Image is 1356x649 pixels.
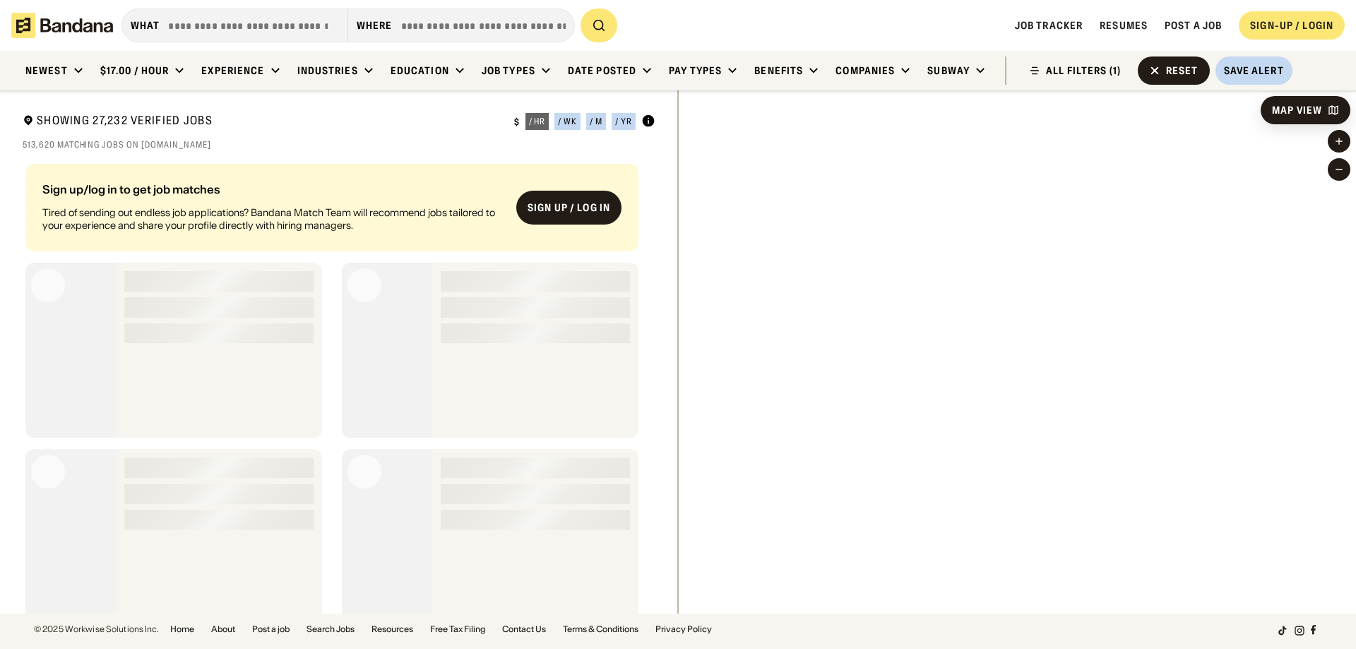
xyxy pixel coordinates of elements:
[357,19,393,32] div: Where
[307,625,355,633] a: Search Jobs
[371,625,413,633] a: Resources
[211,625,235,633] a: About
[11,13,113,38] img: Bandana logotype
[430,625,485,633] a: Free Tax Filing
[201,64,264,77] div: Experience
[252,625,290,633] a: Post a job
[568,64,636,77] div: Date Posted
[297,64,358,77] div: Industries
[1166,66,1199,76] div: Reset
[502,625,546,633] a: Contact Us
[514,117,520,128] div: $
[1100,19,1148,32] a: Resumes
[528,201,610,214] div: Sign up / Log in
[529,117,546,126] div: / hr
[927,64,970,77] div: Subway
[1250,19,1333,32] div: SIGN-UP / LOGIN
[1224,64,1284,77] div: Save Alert
[669,64,722,77] div: Pay Types
[170,625,194,633] a: Home
[1015,19,1083,32] a: Job Tracker
[615,117,632,126] div: / yr
[590,117,602,126] div: / m
[558,117,577,126] div: / wk
[754,64,803,77] div: Benefits
[655,625,712,633] a: Privacy Policy
[42,206,505,232] div: Tired of sending out endless job applications? Bandana Match Team will recommend jobs tailored to...
[835,64,895,77] div: Companies
[391,64,449,77] div: Education
[23,139,655,150] div: 513,620 matching jobs on [DOMAIN_NAME]
[131,19,160,32] div: what
[34,625,159,633] div: © 2025 Workwise Solutions Inc.
[482,64,535,77] div: Job Types
[100,64,169,77] div: $17.00 / hour
[1046,66,1121,76] div: ALL FILTERS (1)
[42,184,505,206] div: Sign up/log in to get job matches
[23,158,655,614] div: grid
[563,625,638,633] a: Terms & Conditions
[25,64,68,77] div: Newest
[1165,19,1222,32] a: Post a job
[1272,105,1322,115] div: Map View
[23,113,503,131] div: Showing 27,232 Verified Jobs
